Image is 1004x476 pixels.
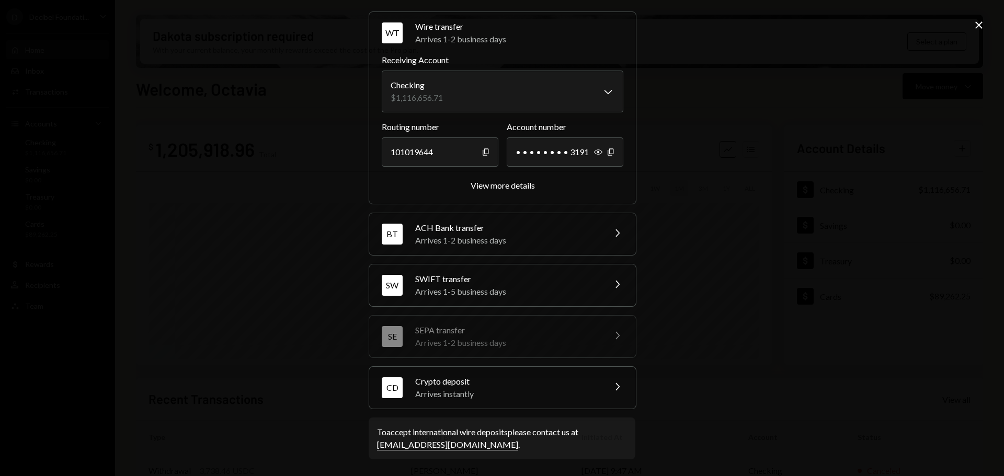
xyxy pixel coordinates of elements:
[415,388,598,400] div: Arrives instantly
[369,213,636,255] button: BTACH Bank transferArrives 1-2 business days
[415,222,598,234] div: ACH Bank transfer
[369,367,636,409] button: CDCrypto depositArrives instantly
[415,375,598,388] div: Crypto deposit
[382,22,403,43] div: WT
[415,324,598,336] div: SEPA transfer
[382,54,623,191] div: WTWire transferArrives 1-2 business days
[382,54,623,66] label: Receiving Account
[415,20,623,33] div: Wire transfer
[415,273,598,285] div: SWIFT transfer
[507,121,623,133] label: Account number
[471,180,535,190] div: View more details
[377,426,627,451] div: To accept international wire deposits please contact us at .
[382,275,403,296] div: SW
[507,137,623,167] div: • • • • • • • • 3191
[382,224,403,245] div: BT
[415,33,623,45] div: Arrives 1-2 business days
[415,234,598,247] div: Arrives 1-2 business days
[369,316,636,357] button: SESEPA transferArrives 1-2 business days
[382,326,403,347] div: SE
[382,377,403,398] div: CD
[382,121,498,133] label: Routing number
[382,137,498,167] div: 101019644
[382,71,623,112] button: Receiving Account
[415,285,598,298] div: Arrives 1-5 business days
[415,336,598,349] div: Arrives 1-2 business days
[369,12,636,54] button: WTWire transferArrives 1-2 business days
[369,264,636,306] button: SWSWIFT transferArrives 1-5 business days
[471,180,535,191] button: View more details
[377,439,518,450] a: [EMAIL_ADDRESS][DOMAIN_NAME]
